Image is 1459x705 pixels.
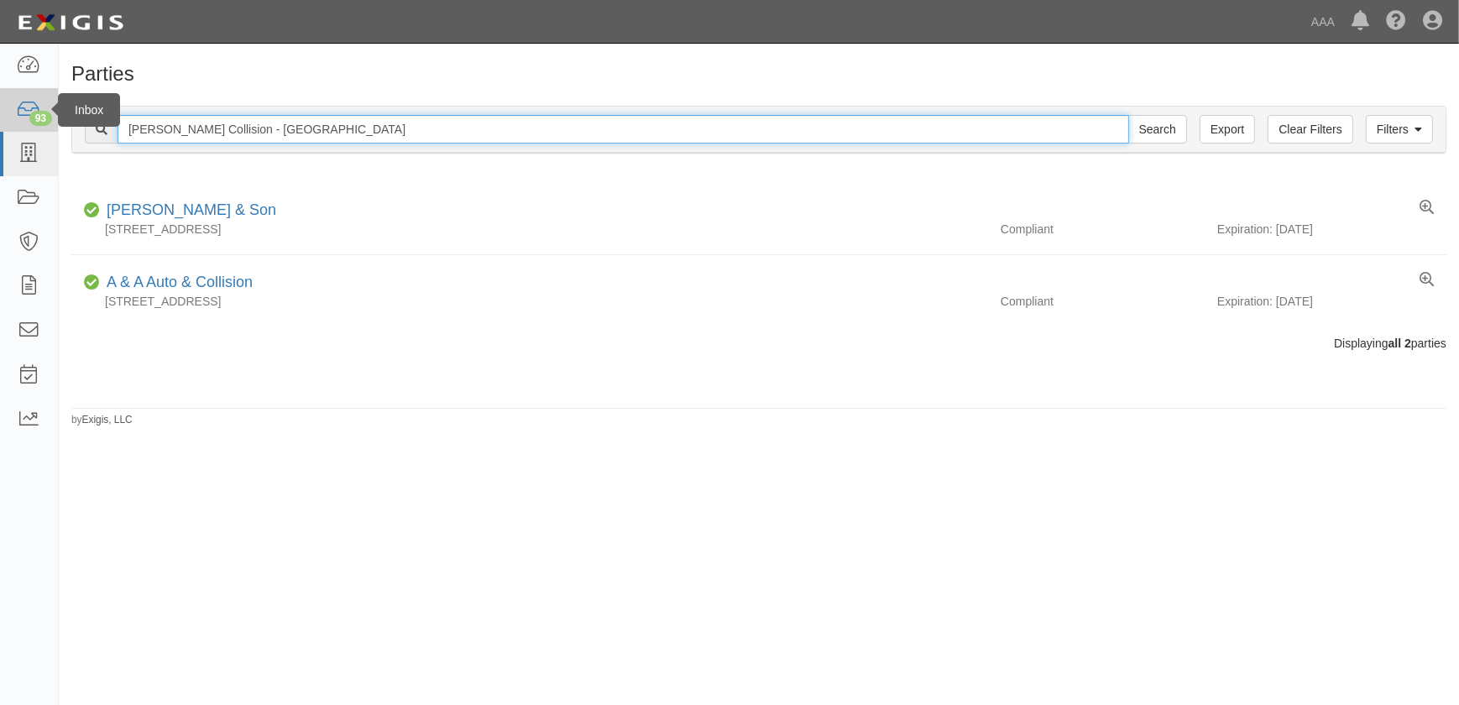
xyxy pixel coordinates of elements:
div: Expiration: [DATE] [1217,221,1446,238]
div: [STREET_ADDRESS] [71,293,988,310]
a: AAA [1303,5,1343,39]
a: [PERSON_NAME] & Son [107,201,276,218]
div: A & A Auto & Collision [100,272,253,294]
input: Search [118,115,1129,144]
a: Clear Filters [1268,115,1352,144]
div: Compliant [988,293,1217,310]
img: logo-5460c22ac91f19d4615b14bd174203de0afe785f0fc80cf4dbbc73dc1793850b.png [13,8,128,38]
a: Exigis, LLC [82,414,133,426]
a: Filters [1366,115,1433,144]
a: View results summary [1420,200,1434,217]
i: Help Center - Complianz [1386,12,1406,32]
div: [STREET_ADDRESS] [71,221,988,238]
div: Compliant [988,221,1217,238]
i: Compliant [84,205,100,217]
a: Export [1200,115,1255,144]
div: Maurice & Son [100,200,276,222]
a: A & A Auto & Collision [107,274,253,290]
b: all 2 [1388,337,1411,350]
input: Search [1128,115,1187,144]
div: Expiration: [DATE] [1217,293,1446,310]
div: Displaying parties [59,335,1459,352]
h1: Parties [71,63,1446,85]
i: Compliant [84,277,100,289]
div: 93 [29,111,52,126]
small: by [71,413,133,427]
a: View results summary [1420,272,1434,289]
div: Inbox [58,93,120,127]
